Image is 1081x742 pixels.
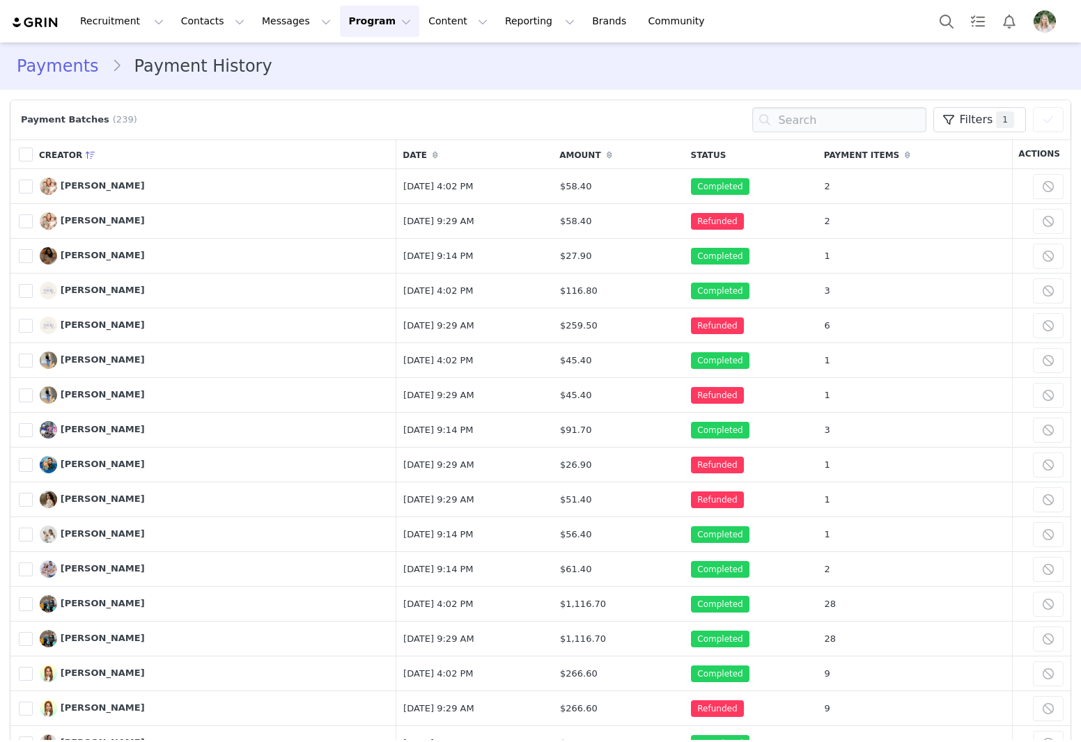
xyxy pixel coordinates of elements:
a: [PERSON_NAME] [40,456,145,473]
a: Tasks [963,6,993,37]
a: [PERSON_NAME] [40,282,145,299]
a: [PERSON_NAME] [40,212,145,230]
button: Messages [254,6,339,37]
a: [PERSON_NAME] [40,665,145,682]
img: Anna Dent [40,630,57,647]
img: Alexa Whitney [40,247,57,265]
img: Anna Karsten [40,700,57,717]
img: bf4170f6-f620-420a-906f-d11b840c6c20.jpeg [1034,10,1056,33]
span: Completed [691,248,749,265]
td: 1 [818,343,1013,378]
span: [PERSON_NAME] [61,528,145,539]
th: Date [396,139,553,169]
img: Alina Caughill [40,282,57,299]
span: Completed [691,631,749,647]
button: Contacts [173,6,253,37]
button: Program [340,6,419,37]
button: Notifications [994,6,1025,37]
td: 3 [818,413,1013,448]
img: Alina Caughill [40,317,57,334]
img: Alycia Sullivan [40,421,57,439]
span: $1,116.70 [560,599,606,609]
span: [PERSON_NAME] [61,319,145,330]
button: Profile [1025,10,1070,33]
span: Completed [691,665,749,682]
img: grin logo [11,16,60,29]
th: Actions [1012,139,1071,169]
span: Completed [691,526,749,543]
span: Refunded [691,317,743,334]
span: [PERSON_NAME] [61,459,145,469]
td: [DATE] 4:02 PM [396,169,553,204]
td: [DATE] 9:14 PM [396,413,553,448]
img: Abigail Ackerman [40,177,57,195]
a: [PERSON_NAME] [40,560,145,578]
td: 9 [818,656,1013,691]
span: $58.40 [560,181,592,191]
a: Payments [17,54,111,79]
span: $259.50 [560,320,598,331]
span: [PERSON_NAME] [61,598,145,608]
span: Refunded [691,387,743,404]
a: [PERSON_NAME] [40,247,145,265]
span: [PERSON_NAME] [61,354,145,365]
td: [DATE] 9:29 AM [396,691,553,726]
span: Filters [959,111,993,128]
span: $116.80 [560,285,598,296]
a: [PERSON_NAME] [40,352,145,369]
span: [PERSON_NAME] [61,424,145,434]
span: [PERSON_NAME] [61,389,145,400]
span: (239) [113,113,137,127]
th: Payment Items [818,139,1013,169]
img: Amber Rodriguez [40,560,57,578]
span: $27.90 [560,251,592,261]
span: Completed [691,422,749,439]
a: [PERSON_NAME] [40,421,145,439]
span: [PERSON_NAME] [61,633,145,643]
button: Search [931,6,962,37]
span: Refunded [691,491,743,508]
span: $45.40 [560,390,592,400]
td: 1 [818,482,1013,517]
td: 2 [818,204,1013,239]
span: Refunded [691,213,743,230]
span: [PERSON_NAME] [61,250,145,260]
img: Alysse Gilbert [40,526,57,543]
img: Abigail Ackerman [40,212,57,230]
button: Filters1 [933,107,1026,132]
td: 2 [818,552,1013,587]
span: [PERSON_NAME] [61,180,145,191]
td: 2 [818,169,1013,204]
span: Completed [691,596,749,613]
td: 28 [818,622,1013,656]
a: [PERSON_NAME] [40,595,145,613]
span: [PERSON_NAME] [61,494,145,504]
td: 28 [818,587,1013,622]
td: [DATE] 4:02 PM [396,587,553,622]
div: Payment Batches [17,113,144,127]
span: [PERSON_NAME] [61,215,145,226]
td: [DATE] 9:29 AM [396,622,553,656]
span: $45.40 [560,355,592,365]
td: 1 [818,448,1013,482]
a: [PERSON_NAME] [40,386,145,404]
td: [DATE] 9:29 AM [396,204,553,239]
td: 6 [818,308,1013,343]
td: [DATE] 4:02 PM [396,274,553,308]
a: Community [640,6,720,37]
input: Search [752,107,926,132]
td: [DATE] 9:29 AM [396,448,553,482]
img: Anna Dent [40,595,57,613]
td: [DATE] 9:29 AM [396,378,553,413]
img: Alyssa Lefferson [40,456,57,473]
img: Alina Pagura [40,352,57,369]
th: Status [685,139,818,169]
td: 3 [818,274,1013,308]
a: [PERSON_NAME] [40,491,145,508]
span: [PERSON_NAME] [61,285,145,295]
td: 1 [818,517,1013,552]
span: $266.60 [560,668,598,679]
span: 1 [996,111,1014,128]
td: 1 [818,378,1013,413]
td: [DATE] 9:29 AM [396,482,553,517]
